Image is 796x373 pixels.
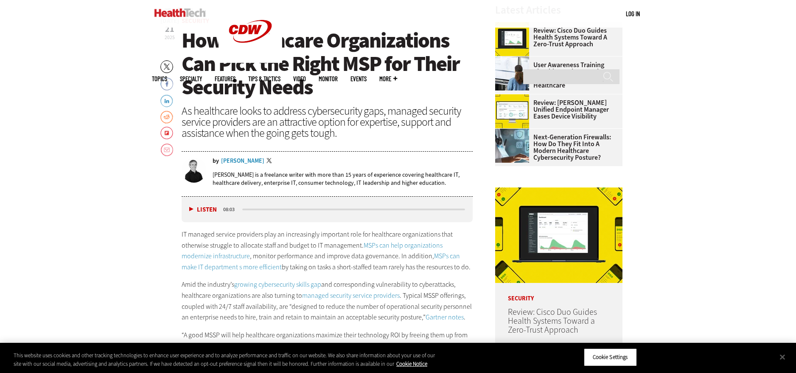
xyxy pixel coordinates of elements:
img: Ivanti Unified Endpoint Manager [495,94,529,128]
p: IT managed service providers play an increasingly important role for healthcare organizations tha... [182,229,473,272]
span: Topics [152,76,167,82]
a: Events [350,76,367,82]
a: Log in [626,10,640,17]
p: “A good MSSP will help healthcare organizations maximize their technology ROI by freeing them up ... [182,330,473,373]
p: Security [495,283,622,302]
button: Close [773,348,792,366]
a: Tips & Tactics [248,76,280,82]
div: This website uses cookies and other tracking technologies to enhance user experience and to analy... [14,351,438,368]
a: More information about your privacy [396,360,427,367]
a: Next-Generation Firewalls: How Do They Fit into a Modern Healthcare Cybersecurity Posture? [495,134,617,161]
a: Review: Cisco Duo Guides Health Systems Toward a Zero-Trust Approach [508,306,597,336]
a: Ivanti Unified Endpoint Manager [495,94,533,101]
a: CDW [219,56,282,65]
p: Amid the industry’s and corresponding vulnerability to cyberattacks, healthcare organizations are... [182,279,473,322]
img: Home [154,8,206,17]
img: Brian Eastwood [182,158,206,183]
a: Review: [PERSON_NAME] Unified Endpoint Manager Eases Device Visibility [495,99,617,120]
a: growing cybersecurity skills gap [234,280,321,289]
p: [PERSON_NAME] is a freelance writer with more than 15 years of experience covering healthcare IT,... [213,171,473,187]
a: MonITor [319,76,338,82]
a: Features [215,76,235,82]
a: User Awareness Training Should Be Cybersecurity Investment No. 1 for Rural Healthcare [495,62,617,89]
a: [PERSON_NAME] [221,158,264,164]
img: Doctor using secure tablet [495,129,529,163]
img: Doctors reviewing information boards [495,57,529,90]
a: MSPs can make IT department s more efficient [182,251,460,271]
span: Specialty [180,76,202,82]
span: More [379,76,397,82]
img: Cisco Duo [495,187,622,283]
div: duration [222,206,241,213]
div: User menu [626,9,640,18]
a: Gartner notes [426,313,464,322]
div: media player [182,197,473,222]
a: Twitter [266,158,274,165]
a: Doctor using secure tablet [495,129,533,136]
a: Video [293,76,306,82]
div: As healthcare looks to address cybersecurity gaps, managed security service providers are an attr... [182,105,473,138]
span: by [213,158,219,164]
button: Listen [189,206,217,213]
a: managed security service providers [302,291,400,300]
button: Cookie Settings [584,348,637,366]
